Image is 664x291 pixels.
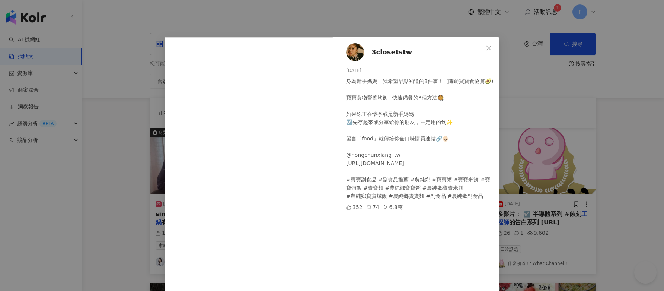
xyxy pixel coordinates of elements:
div: 74 [366,203,379,211]
a: KOL Avatar3closetstw [346,43,483,61]
span: close [486,45,492,51]
div: 352 [346,203,363,211]
div: 身為新手媽媽，我希望早點知道的3件事！（關於寶寶食物篇🥑) 寶寶食物營養均衡+快速備餐的3種方法🥘 如果妳正在懷孕或是新手媽媽 ☑️先存起來或分享給你的朋友，ㄧ定用的到✨ 留言「food」就傳給... [346,77,494,200]
div: [DATE] [346,67,494,74]
span: 3closetstw [371,47,412,57]
button: Close [481,41,496,56]
div: 6.8萬 [383,203,403,211]
img: KOL Avatar [346,43,364,61]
